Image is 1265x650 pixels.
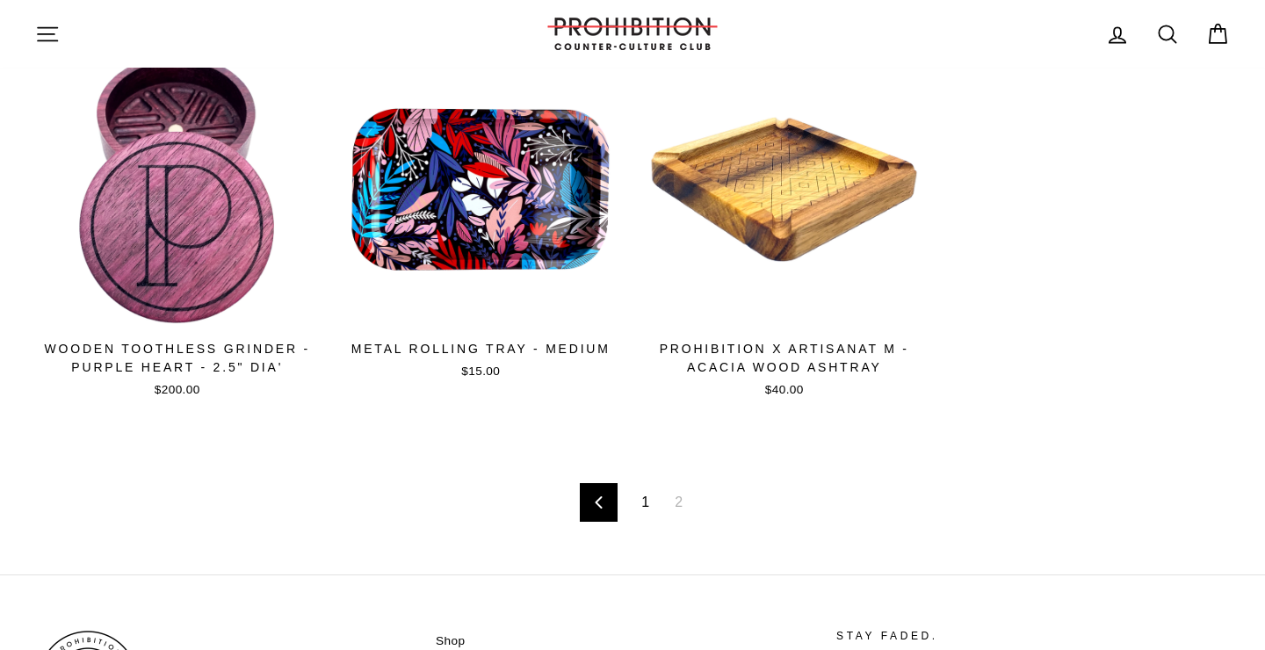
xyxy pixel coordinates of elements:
[836,628,1165,645] p: STAY FADED.
[642,381,927,399] div: $40.00
[642,340,927,377] div: PROHIBITION X ARTISANAT M - ACACIA WOOD ASHTRAY
[339,363,624,380] div: $15.00
[35,381,320,399] div: $200.00
[631,488,660,516] a: 1
[339,340,624,358] div: METAL ROLLING TRAY - MEDIUM
[35,340,320,377] div: WOODEN TOOTHLESS GRINDER - PURPLE HEART - 2.5" DIA'
[545,18,720,50] img: PROHIBITION COUNTER-CULTURE CLUB
[339,47,624,386] a: METAL ROLLING TRAY - MEDIUM$15.00
[35,47,320,405] a: WOODEN TOOTHLESS GRINDER - PURPLE HEART - 2.5" DIA'$200.00
[664,488,693,516] span: 2
[642,47,927,405] a: PROHIBITION X ARTISANAT M - ACACIA WOOD ASHTRAY$40.00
